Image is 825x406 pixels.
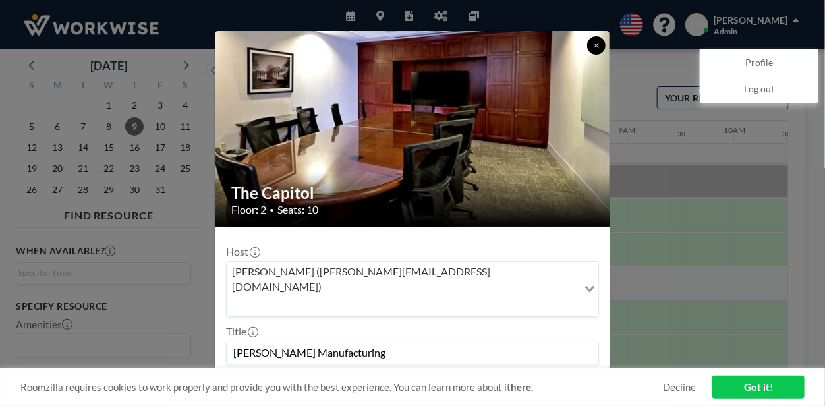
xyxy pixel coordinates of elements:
span: Profile [745,57,773,70]
h2: The Capitol [231,183,595,203]
span: Seats: 10 [277,203,318,216]
label: Title [226,325,257,338]
a: Log out [700,76,818,103]
span: [PERSON_NAME] ([PERSON_NAME][EMAIL_ADDRESS][DOMAIN_NAME]) [229,264,575,294]
div: Search for option [227,262,598,316]
span: • [270,205,274,215]
span: Log out [744,83,774,96]
label: Host [226,245,259,258]
a: here. [511,381,533,393]
a: Profile [700,50,818,76]
input: (No title) [227,341,598,364]
a: Decline [663,381,696,393]
span: Floor: 2 [231,203,266,216]
a: Got it! [712,376,805,399]
input: Search for option [228,297,577,314]
span: Roomzilla requires cookies to work properly and provide you with the best experience. You can lea... [20,381,663,393]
